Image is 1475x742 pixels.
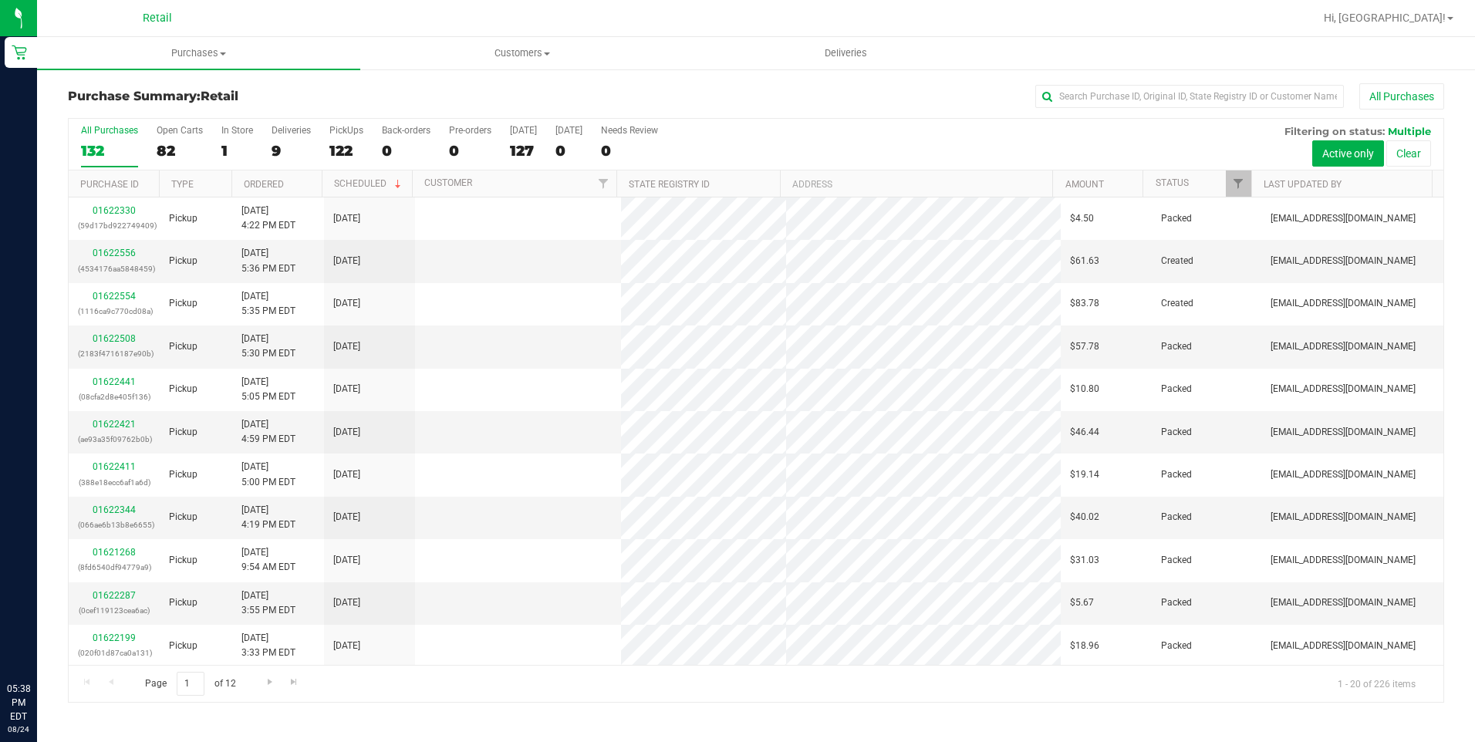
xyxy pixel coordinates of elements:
span: [DATE] [333,211,360,226]
span: [DATE] [333,382,360,396]
span: Retail [201,89,238,103]
span: [DATE] [333,639,360,653]
p: (59d17bd922749409) [78,218,150,233]
span: Packed [1161,595,1192,610]
span: [EMAIL_ADDRESS][DOMAIN_NAME] [1271,425,1416,440]
a: 01622554 [93,291,136,302]
span: Packed [1161,467,1192,482]
span: $19.14 [1070,467,1099,482]
span: [DATE] [333,553,360,568]
span: $40.02 [1070,510,1099,524]
p: (0cef119123cea6ac) [78,603,150,618]
span: [DATE] 5:36 PM EDT [241,246,295,275]
div: Deliveries [272,125,311,136]
a: Ordered [244,179,284,190]
a: 01622441 [93,376,136,387]
p: (4534176aa5848459) [78,261,150,276]
div: 0 [382,142,430,160]
input: 1 [177,672,204,696]
p: (08cfa2d8e405f136) [78,390,150,404]
div: Back-orders [382,125,430,136]
button: Active only [1312,140,1384,167]
div: [DATE] [510,125,537,136]
span: [EMAIL_ADDRESS][DOMAIN_NAME] [1271,595,1416,610]
span: Pickup [169,339,197,354]
span: Multiple [1388,125,1431,137]
p: (1116ca9c770cd08a) [78,304,150,319]
span: [DATE] 4:59 PM EDT [241,417,295,447]
a: Customer [424,177,472,188]
span: Created [1161,254,1193,268]
span: $61.63 [1070,254,1099,268]
h3: Purchase Summary: [68,89,527,103]
span: Packed [1161,553,1192,568]
div: 122 [329,142,363,160]
span: [DATE] [333,467,360,482]
a: Type [171,179,194,190]
span: Deliveries [804,46,888,60]
span: [EMAIL_ADDRESS][DOMAIN_NAME] [1271,296,1416,311]
a: State Registry ID [629,179,710,190]
span: Purchases [37,46,360,60]
span: $18.96 [1070,639,1099,653]
a: 01622287 [93,590,136,601]
a: 01622330 [93,205,136,216]
span: Pickup [169,639,197,653]
p: (020f01d87ca0a131) [78,646,150,660]
span: Packed [1161,425,1192,440]
span: [EMAIL_ADDRESS][DOMAIN_NAME] [1271,510,1416,524]
span: [DATE] [333,595,360,610]
span: [EMAIL_ADDRESS][DOMAIN_NAME] [1271,467,1416,482]
span: Hi, [GEOGRAPHIC_DATA]! [1324,12,1446,24]
p: 08/24 [7,723,30,735]
span: $5.67 [1070,595,1094,610]
span: Page of 12 [132,672,248,696]
p: (ae93a35f09762b0b) [78,432,150,447]
div: All Purchases [81,125,138,136]
span: Pickup [169,296,197,311]
div: [DATE] [555,125,582,136]
span: $31.03 [1070,553,1099,568]
span: [DATE] [333,425,360,440]
p: (066ae6b13b8e6655) [78,518,150,532]
p: 05:38 PM EDT [7,682,30,723]
span: [EMAIL_ADDRESS][DOMAIN_NAME] [1271,254,1416,268]
span: Pickup [169,254,197,268]
span: [EMAIL_ADDRESS][DOMAIN_NAME] [1271,211,1416,226]
span: $46.44 [1070,425,1099,440]
a: Status [1156,177,1189,188]
span: Pickup [169,510,197,524]
a: 01622344 [93,504,136,515]
span: Packed [1161,510,1192,524]
a: Scheduled [334,178,404,189]
a: Amount [1065,179,1104,190]
span: $57.78 [1070,339,1099,354]
span: Filtering on status: [1284,125,1385,137]
div: 0 [555,142,582,160]
input: Search Purchase ID, Original ID, State Registry ID or Customer Name... [1035,85,1344,108]
span: [DATE] 5:35 PM EDT [241,289,295,319]
a: Filter [591,170,616,197]
span: [DATE] [333,339,360,354]
span: [EMAIL_ADDRESS][DOMAIN_NAME] [1271,639,1416,653]
p: (2183f4716187e90b) [78,346,150,361]
span: [EMAIL_ADDRESS][DOMAIN_NAME] [1271,553,1416,568]
div: PickUps [329,125,363,136]
span: Created [1161,296,1193,311]
span: 1 - 20 of 226 items [1325,672,1428,695]
a: Purchases [37,37,360,69]
a: 01622508 [93,333,136,344]
a: 01622411 [93,461,136,472]
span: [DATE] 4:19 PM EDT [241,503,295,532]
iframe: Resource center [15,619,62,665]
span: Pickup [169,425,197,440]
span: Pickup [169,595,197,610]
span: Pickup [169,467,197,482]
a: Last Updated By [1264,179,1342,190]
a: Customers [360,37,683,69]
span: Retail [143,12,172,25]
span: [EMAIL_ADDRESS][DOMAIN_NAME] [1271,339,1416,354]
span: Packed [1161,639,1192,653]
div: 127 [510,142,537,160]
span: [DATE] 4:22 PM EDT [241,204,295,233]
